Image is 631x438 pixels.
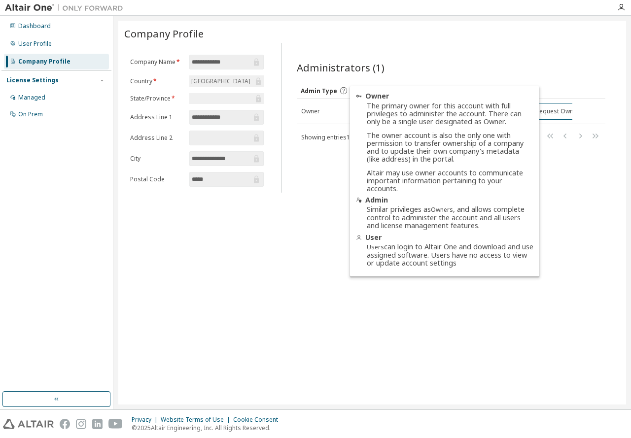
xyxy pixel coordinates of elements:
[130,113,183,121] label: Address Line 1
[130,175,183,183] label: Postal Code
[5,3,128,13] img: Altair One
[60,419,70,429] img: facebook.svg
[108,419,123,429] img: youtube.svg
[356,234,533,241] div: User
[76,419,86,429] img: instagram.svg
[130,77,183,85] label: Country
[190,76,252,87] div: [GEOGRAPHIC_DATA]
[130,155,183,163] label: City
[297,61,385,74] span: Administrators (1)
[367,243,533,267] div: can login to Altair One and download and use assigned software. Users have no access to view or u...
[18,22,51,30] div: Dashboard
[3,419,54,429] img: altair_logo.svg
[92,419,103,429] img: linkedin.svg
[132,416,161,424] div: Privacy
[6,76,59,84] div: License Settings
[367,102,533,193] div: The primary owner for this account with full privileges to administer the account. There can only...
[18,94,45,101] div: Managed
[132,424,284,432] p: © 2025 Altair Engineering, Inc. All Rights Reserved.
[189,75,263,87] div: [GEOGRAPHIC_DATA]
[399,83,470,99] div: Name
[18,110,43,118] div: On Prem
[431,205,453,214] em: Owners
[527,103,611,120] button: Request Owner Change
[130,134,183,142] label: Address Line 2
[367,205,533,230] div: Similar privileges as , and allows complete control to administer the account and all users and l...
[130,58,183,66] label: Company Name
[356,92,533,100] div: Owner
[301,133,386,141] span: Showing entries 1 through 1 of 1
[367,243,384,251] em: Users
[301,87,337,95] span: Admin Type
[301,107,320,115] span: Owner
[478,83,519,99] div: Email
[18,40,52,48] div: User Profile
[124,27,204,40] span: Company Profile
[233,416,284,424] div: Cookie Consent
[130,95,183,102] label: State/Province
[18,58,70,66] div: Company Profile
[356,196,533,204] div: Admin
[161,416,233,424] div: Website Terms of Use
